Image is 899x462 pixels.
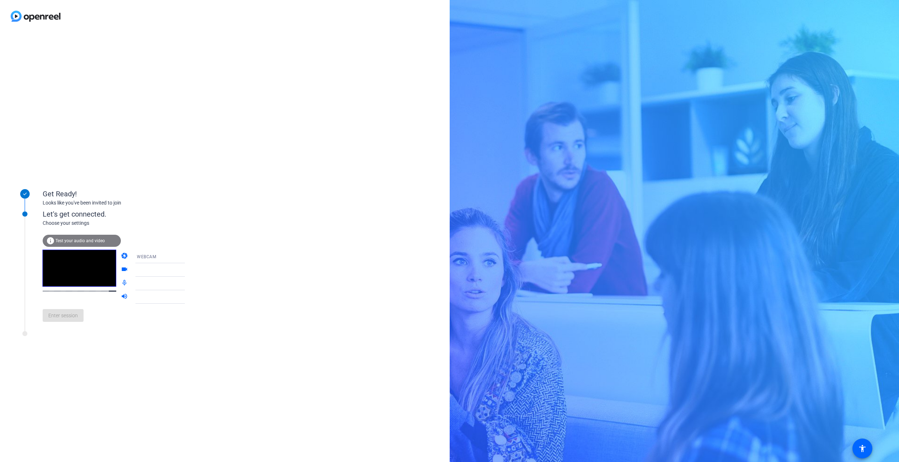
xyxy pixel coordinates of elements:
div: Looks like you've been invited to join [43,199,185,207]
span: WEBCAM [137,254,156,259]
span: Test your audio and video [55,238,105,243]
mat-icon: camera [121,252,129,261]
mat-icon: accessibility [858,444,867,453]
mat-icon: info [46,237,55,245]
div: Let's get connected. [43,209,199,219]
div: Get Ready! [43,188,185,199]
mat-icon: videocam [121,266,129,274]
mat-icon: mic_none [121,279,129,288]
div: Choose your settings [43,219,199,227]
mat-icon: volume_up [121,293,129,301]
